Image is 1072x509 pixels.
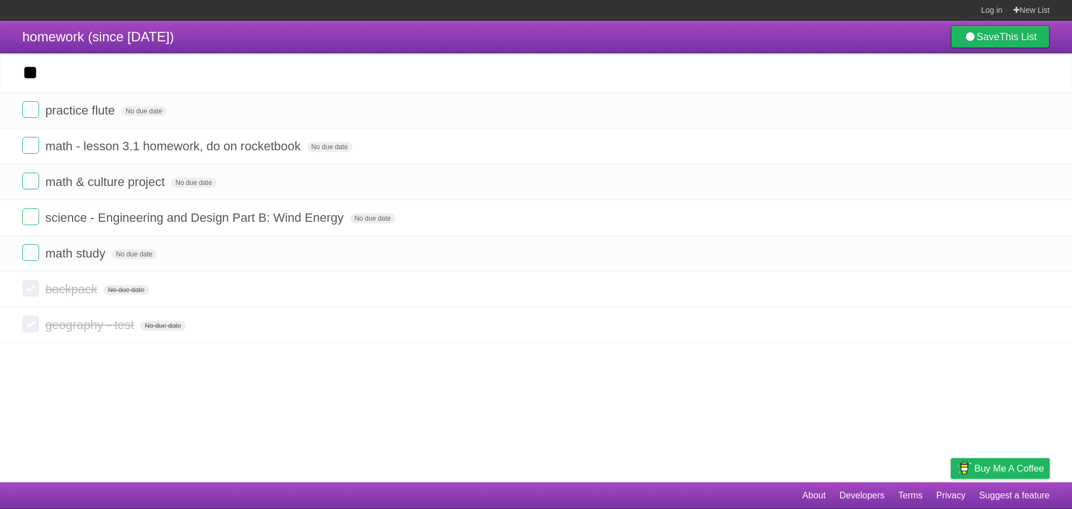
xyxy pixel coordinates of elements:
a: Privacy [936,485,965,506]
span: homework (since [DATE]) [22,29,174,44]
label: Done [22,280,39,297]
span: No due date [103,285,149,295]
a: SaveThis List [951,26,1050,48]
label: Done [22,137,39,154]
a: Suggest a feature [979,485,1050,506]
span: practice flute [45,103,118,117]
label: Done [22,244,39,261]
span: No due date [350,213,395,223]
span: No due date [171,178,216,188]
span: No due date [112,249,157,259]
label: Done [22,101,39,118]
span: math study [45,246,108,260]
label: Done [22,208,39,225]
span: geography - test [45,318,137,332]
a: Terms [898,485,923,506]
label: Done [22,316,39,332]
span: math - lesson 3.1 homework, do on rocketbook [45,139,303,153]
span: Buy me a coffee [974,459,1044,478]
span: No due date [121,106,166,116]
span: No due date [307,142,352,152]
span: math & culture project [45,175,167,189]
span: science - Engineering and Design Part B: Wind Energy [45,211,346,225]
img: Buy me a coffee [956,459,971,478]
a: Developers [839,485,884,506]
label: Done [22,173,39,189]
b: This List [999,31,1037,42]
span: No due date [140,321,185,331]
a: About [802,485,826,506]
a: Buy me a coffee [951,458,1050,479]
span: backpack [45,282,100,296]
